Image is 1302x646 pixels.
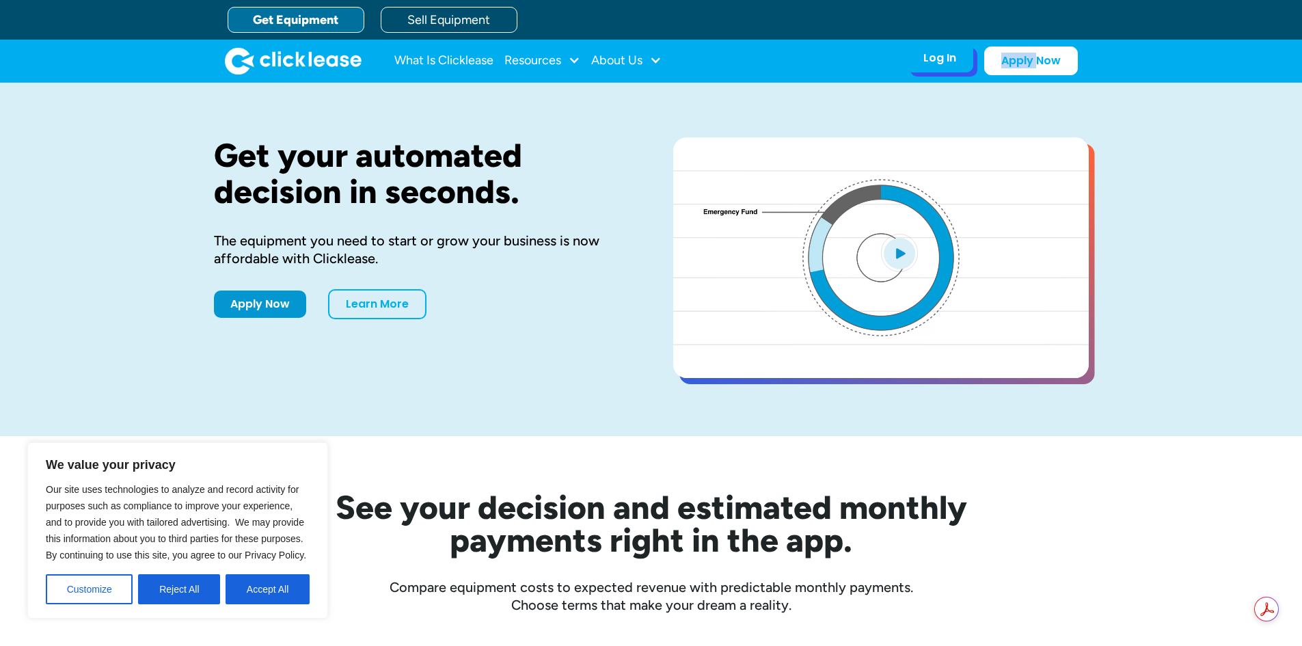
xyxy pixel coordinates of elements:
[46,484,306,561] span: Our site uses technologies to analyze and record activity for purposes such as compliance to impr...
[228,7,364,33] a: Get Equipment
[984,46,1078,75] a: Apply Now
[225,47,362,75] a: home
[881,234,918,272] img: Blue play button logo on a light blue circular background
[504,47,580,75] div: Resources
[328,289,426,319] a: Learn More
[138,574,220,604] button: Reject All
[226,574,310,604] button: Accept All
[27,442,328,619] div: We value your privacy
[269,491,1034,556] h2: See your decision and estimated monthly payments right in the app.
[673,137,1089,378] a: open lightbox
[214,137,629,210] h1: Get your automated decision in seconds.
[214,291,306,318] a: Apply Now
[225,47,362,75] img: Clicklease logo
[46,457,310,473] p: We value your privacy
[923,51,956,65] div: Log In
[46,574,133,604] button: Customize
[214,232,629,267] div: The equipment you need to start or grow your business is now affordable with Clicklease.
[394,47,493,75] a: What Is Clicklease
[381,7,517,33] a: Sell Equipment
[591,47,662,75] div: About Us
[214,578,1089,614] div: Compare equipment costs to expected revenue with predictable monthly payments. Choose terms that ...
